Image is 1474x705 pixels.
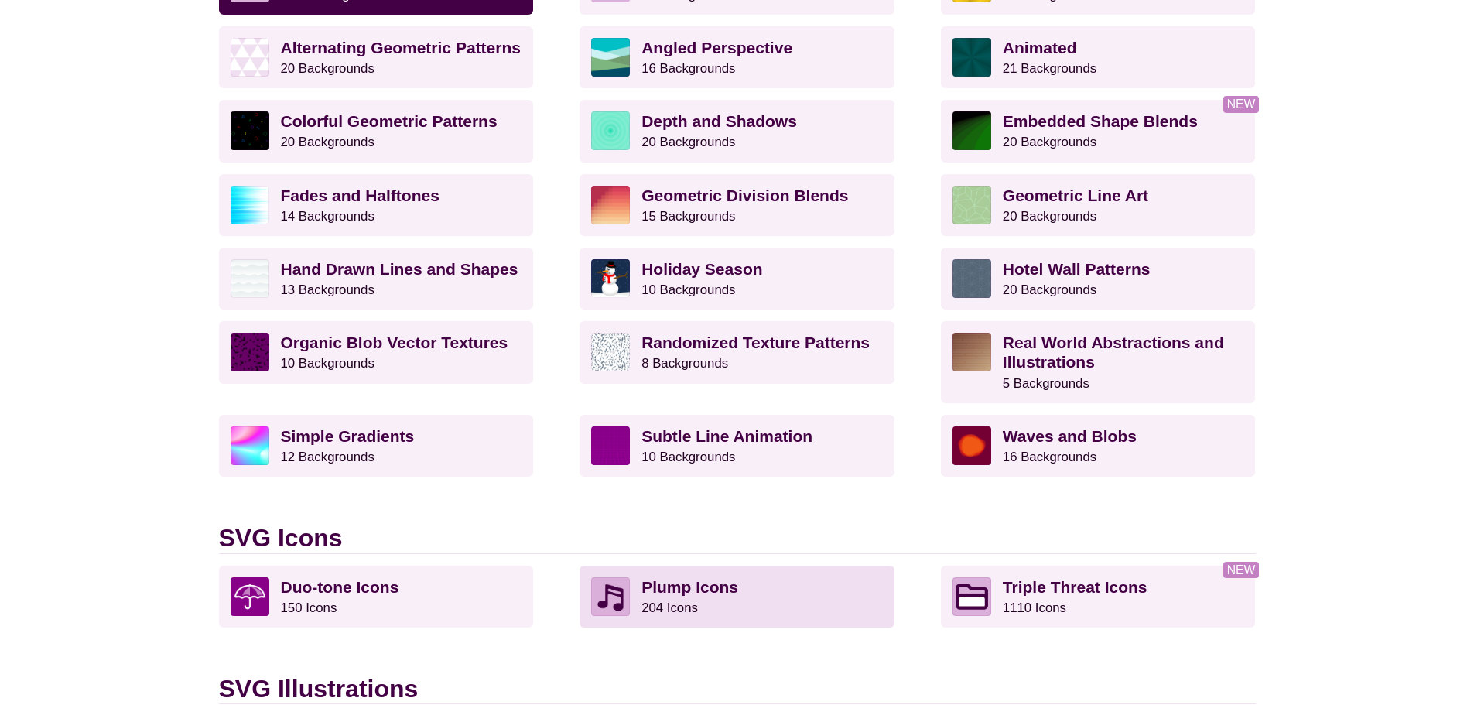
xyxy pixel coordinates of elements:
strong: Plump Icons [641,578,738,596]
strong: Embedded Shape Blends [1003,112,1198,130]
a: Plump Icons204 Icons [580,566,894,628]
a: Hand Drawn Lines and Shapes13 Backgrounds [219,248,534,310]
strong: Angled Perspective [641,39,792,56]
strong: Real World Abstractions and Illustrations [1003,334,1224,371]
a: Waves and Blobs16 Backgrounds [941,415,1256,477]
small: 15 Backgrounds [641,209,735,224]
small: 21 Backgrounds [1003,61,1096,76]
img: abstract landscape with sky mountains and water [591,38,630,77]
strong: Simple Gradients [281,427,415,445]
a: Animated21 Backgrounds [941,26,1256,88]
img: various uneven centered blobs [952,426,991,465]
small: 20 Backgrounds [641,135,735,149]
small: 204 Icons [641,601,698,615]
a: Geometric Line Art20 Backgrounds [941,174,1256,236]
a: Real World Abstractions and Illustrations5 Backgrounds [941,321,1256,403]
img: intersecting outlined circles formation pattern [952,259,991,298]
small: 20 Backgrounds [1003,209,1096,224]
img: colorful radial mesh gradient rainbow [231,426,269,465]
strong: Geometric Line Art [1003,187,1148,204]
a: Triple Threat Icons1110 Icons [941,566,1256,628]
small: 20 Backgrounds [281,61,374,76]
strong: Depth and Shadows [641,112,797,130]
a: Duo-tone Icons150 Icons [219,566,534,628]
small: 10 Backgrounds [641,450,735,464]
small: 10 Backgrounds [641,282,735,297]
small: 14 Backgrounds [281,209,374,224]
a: Depth and Shadows20 Backgrounds [580,100,894,162]
strong: Randomized Texture Patterns [641,334,870,351]
img: light purple and white alternating triangle pattern [231,38,269,77]
small: 12 Backgrounds [281,450,374,464]
small: 20 Backgrounds [1003,282,1096,297]
img: geometric web of connecting lines [952,186,991,224]
strong: Geometric Division Blends [641,187,848,204]
small: 20 Backgrounds [281,135,374,149]
strong: Organic Blob Vector Textures [281,334,508,351]
a: Organic Blob Vector Textures10 Backgrounds [219,321,534,383]
img: green layered rings within rings [591,111,630,150]
small: 8 Backgrounds [641,356,728,371]
small: 150 Icons [281,601,337,615]
a: Randomized Texture Patterns8 Backgrounds [580,321,894,383]
strong: Colorful Geometric Patterns [281,112,498,130]
img: green rave light effect animated background [952,38,991,77]
img: a rainbow pattern of outlined geometric shapes [231,111,269,150]
img: Folder icon [952,577,991,616]
img: green to black rings rippling away from corner [952,111,991,150]
strong: Duo-tone Icons [281,578,399,596]
img: vector art snowman with black hat, branch arms, and carrot nose [591,259,630,298]
small: 16 Backgrounds [641,61,735,76]
strong: Fades and Halftones [281,187,439,204]
a: Simple Gradients12 Backgrounds [219,415,534,477]
strong: Hotel Wall Patterns [1003,260,1151,278]
h2: SVG Illustrations [219,674,1256,704]
a: Colorful Geometric Patterns20 Backgrounds [219,100,534,162]
strong: Animated [1003,39,1077,56]
img: blue lights stretching horizontally over white [231,186,269,224]
small: 1110 Icons [1003,601,1066,615]
a: Fades and Halftones14 Backgrounds [219,174,534,236]
small: 16 Backgrounds [1003,450,1096,464]
img: gray texture pattern on white [591,333,630,371]
strong: Hand Drawn Lines and Shapes [281,260,518,278]
img: white subtle wave background [231,259,269,298]
small: 5 Backgrounds [1003,376,1089,391]
img: Purple vector splotches [231,333,269,371]
a: Subtle Line Animation10 Backgrounds [580,415,894,477]
img: a line grid with a slope perspective [591,426,630,465]
img: Musical note icon [591,577,630,616]
a: Holiday Season10 Backgrounds [580,248,894,310]
strong: Subtle Line Animation [641,427,812,445]
strong: Triple Threat Icons [1003,578,1147,596]
strong: Waves and Blobs [1003,427,1137,445]
img: umbrella icon [231,577,269,616]
small: 10 Backgrounds [281,356,374,371]
a: Hotel Wall Patterns20 Backgrounds [941,248,1256,310]
a: Alternating Geometric Patterns20 Backgrounds [219,26,534,88]
a: Geometric Division Blends15 Backgrounds [580,174,894,236]
h2: SVG Icons [219,523,1256,553]
small: 20 Backgrounds [1003,135,1096,149]
small: 13 Backgrounds [281,282,374,297]
strong: Alternating Geometric Patterns [281,39,521,56]
img: wooden floor pattern [952,333,991,371]
strong: Holiday Season [641,260,762,278]
a: Angled Perspective16 Backgrounds [580,26,894,88]
a: Embedded Shape Blends20 Backgrounds [941,100,1256,162]
img: red-to-yellow gradient large pixel grid [591,186,630,224]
